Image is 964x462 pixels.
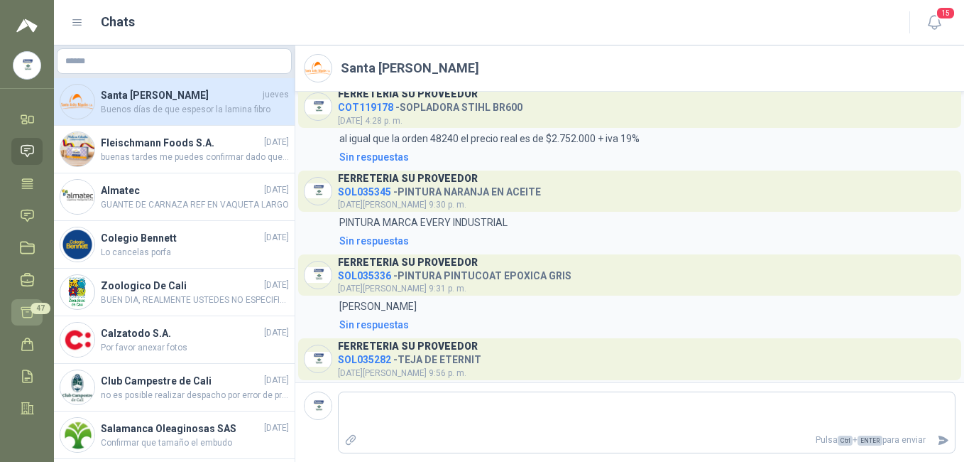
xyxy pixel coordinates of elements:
[338,284,466,294] span: [DATE][PERSON_NAME] 9:31 p. m.
[264,326,289,340] span: [DATE]
[264,136,289,149] span: [DATE]
[60,370,94,404] img: Company Logo
[60,227,94,262] img: Company Logo
[341,58,479,78] h2: Santa [PERSON_NAME]
[101,12,135,32] h1: Chats
[305,178,332,205] img: Company Logo
[339,149,409,165] div: Sin respuestas
[338,350,481,364] h4: - TEJA DE ETERNIT
[54,364,295,412] a: Company LogoClub Campestre de Cali[DATE]no es posible realizar despacho por error de precio
[305,55,332,82] img: Company Logo
[338,183,541,196] h4: - PINTURA NARANJA EN ACEITE
[338,90,478,98] h3: FERRETERIA SU PROVEEDOR
[931,428,955,453] button: Enviar
[338,175,478,183] h3: FERRETERIA SU PROVEEDOR
[60,323,94,357] img: Company Logo
[13,52,40,79] img: Company Logo
[60,85,94,119] img: Company Logo
[338,270,391,281] span: SOL035336
[338,259,478,267] h3: FERRETERIA SU PROVEEDOR
[101,341,289,355] span: Por favor anexar fotos
[338,200,466,210] span: [DATE][PERSON_NAME] 9:30 p. m.
[54,269,295,316] a: Company LogoZoologico De Cali[DATE]BUEN DIA, REALMENTE USTEDES NO ESPECIFICAN SI QUIEREN REDONDA ...
[60,132,94,166] img: Company Logo
[338,98,522,112] h4: - SOPLADORA STIHL BR600
[339,428,363,453] label: Adjuntar archivos
[339,233,409,249] div: Sin respuestas
[338,368,466,378] span: [DATE][PERSON_NAME] 9:56 p. m.
[60,180,94,214] img: Company Logo
[936,6,955,20] span: 15
[54,412,295,459] a: Company LogoSalamanca Oleaginosas SAS[DATE]Confirmar que tamaño el embudo
[101,326,261,341] h4: Calzatodo S.A.
[264,231,289,245] span: [DATE]
[338,343,478,350] h3: FERRETERIA SU PROVEEDOR
[54,173,295,221] a: Company LogoAlmatec[DATE]GUANTE DE CARNAZA REF EN VAQUETA LARGO
[363,428,932,453] p: Pulsa + para enviar
[858,436,882,446] span: ENTER
[31,303,50,314] span: 47
[101,151,289,164] span: buenas tardes me puedes confirmar dado que no se ha recibido los materiales
[101,87,260,103] h4: Santa [PERSON_NAME]
[54,126,295,173] a: Company LogoFleischmann Foods S.A.[DATE]buenas tardes me puedes confirmar dado que no se ha recib...
[16,17,38,34] img: Logo peakr
[54,316,295,364] a: Company LogoCalzatodo S.A.[DATE]Por favor anexar fotos
[101,198,289,212] span: GUANTE DE CARNAZA REF EN VAQUETA LARGO
[101,103,289,117] span: Buenos días de que espesor la lamina fibro
[264,183,289,197] span: [DATE]
[305,262,332,289] img: Company Logo
[101,278,261,294] h4: Zoologico De Cali
[101,373,261,389] h4: Club Campestre de Cali
[338,116,402,126] span: [DATE] 4:28 p. m.
[838,436,853,446] span: Ctrl
[339,317,409,333] div: Sin respuestas
[336,317,955,333] a: Sin respuestas
[338,186,391,198] span: SOL035345
[101,294,289,307] span: BUEN DIA, REALMENTE USTEDES NO ESPECIFICAN SI QUIEREN REDONDA O CUADRADA, YO LES COTICE CUADRADA
[264,374,289,387] span: [DATE]
[921,10,947,36] button: 15
[339,299,417,314] p: [PERSON_NAME]
[101,389,289,402] span: no es posible realizar despacho por error de precio
[60,275,94,309] img: Company Logo
[264,421,289,435] span: [DATE]
[101,230,261,246] h4: Colegio Bennett
[101,421,261,436] h4: Salamanca Oleaginosas SAS
[338,102,393,113] span: COT119178
[339,131,640,146] p: al igual que la orden 48240 el precio real es de $2.752.000 + iva 19%
[60,418,94,452] img: Company Logo
[264,279,289,292] span: [DATE]
[263,88,289,102] span: jueves
[339,215,508,230] p: PINTURA MARCA EVERY INDUSTRIAL
[336,149,955,165] a: Sin respuestas
[54,221,295,269] a: Company LogoColegio Bennett[DATE]Lo cancelas porfa
[101,135,261,151] h4: Fleischmann Foods S.A.
[305,93,332,120] img: Company Logo
[305,345,332,372] img: Company Logo
[338,267,571,280] h4: - PINTURA PINTUCOAT EPOXICA GRIS
[101,183,261,198] h4: Almatec
[101,246,289,259] span: Lo cancelas porfa
[101,436,289,450] span: Confirmar que tamaño el embudo
[11,299,43,326] a: 47
[54,78,295,126] a: Company LogoSanta [PERSON_NAME]juevesBuenos días de que espesor la lamina fibro
[305,392,332,419] img: Company Logo
[338,354,391,365] span: SOL035282
[336,233,955,249] a: Sin respuestas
